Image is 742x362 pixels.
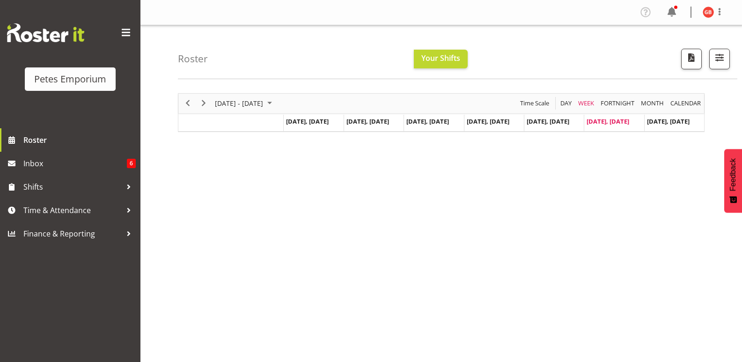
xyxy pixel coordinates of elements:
button: Month [669,97,703,109]
span: calendar [669,97,702,109]
button: Timeline Month [639,97,666,109]
span: [DATE], [DATE] [527,117,569,126]
span: Week [577,97,595,109]
span: Time & Attendance [23,203,122,217]
span: Day [559,97,573,109]
span: Month [640,97,665,109]
span: Time Scale [519,97,550,109]
img: Rosterit website logo [7,23,84,42]
button: Next [198,97,210,109]
span: [DATE], [DATE] [647,117,690,126]
span: [DATE], [DATE] [467,117,509,126]
span: [DATE], [DATE] [587,117,629,126]
span: Feedback [729,158,737,191]
div: Timeline Week of August 16, 2025 [178,93,705,132]
button: Previous [182,97,194,109]
span: Finance & Reporting [23,227,122,241]
span: Your Shifts [421,53,460,63]
div: previous period [180,94,196,113]
img: gillian-byford11184.jpg [703,7,714,18]
button: Fortnight [599,97,636,109]
button: Timeline Day [559,97,573,109]
button: Download a PDF of the roster according to the set date range. [681,49,702,69]
span: [DATE], [DATE] [286,117,329,126]
span: 6 [127,159,136,168]
button: Feedback - Show survey [724,149,742,213]
button: Filter Shifts [709,49,730,69]
span: [DATE] - [DATE] [214,97,264,109]
span: [DATE], [DATE] [406,117,449,126]
span: [DATE], [DATE] [346,117,389,126]
span: Shifts [23,180,122,194]
span: Roster [23,133,136,147]
button: August 2025 [213,97,276,109]
span: Fortnight [600,97,635,109]
button: Timeline Week [577,97,596,109]
div: Petes Emporium [34,72,106,86]
div: next period [196,94,212,113]
span: Inbox [23,156,127,170]
button: Your Shifts [414,50,468,68]
div: August 11 - 17, 2025 [212,94,278,113]
button: Time Scale [519,97,551,109]
h4: Roster [178,53,208,64]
